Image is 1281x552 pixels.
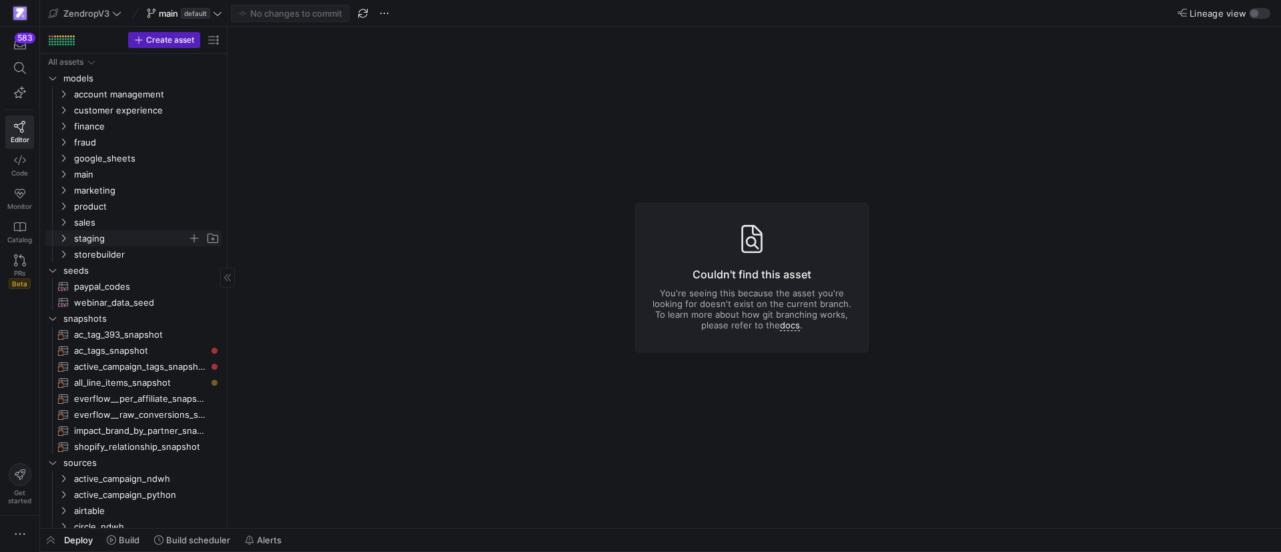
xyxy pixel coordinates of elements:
span: default [181,8,210,19]
div: Press SPACE to select this row. [45,294,222,310]
div: Press SPACE to select this row. [45,70,222,86]
span: Build scheduler [166,535,230,545]
span: Lineage view [1190,8,1246,19]
p: You're seeing this because the asset you're looking for doesn't exist on the current branch. To l... [652,288,852,330]
span: ac_tags_snapshot​​​​​​​ [74,343,206,358]
span: google_sheets [74,151,220,166]
a: Editor [5,115,34,149]
a: Catalog [5,216,34,249]
span: sources [63,455,220,471]
span: airtable [74,503,220,519]
span: Create asset [146,35,194,45]
a: all_line_items_snapshot​​​​​​​ [45,374,222,390]
div: Press SPACE to select this row. [45,326,222,342]
h3: Couldn't find this asset [652,266,852,282]
a: https://storage.googleapis.com/y42-prod-data-exchange/images/qZXOSqkTtPuVcXVzF40oUlM07HVTwZXfPK0U... [5,2,34,25]
div: Press SPACE to select this row. [45,342,222,358]
span: product [74,199,220,214]
button: Getstarted [5,458,34,510]
div: Press SPACE to select this row. [45,134,222,150]
div: Press SPACE to select this row. [45,230,222,246]
span: Get started [8,489,31,505]
div: Press SPACE to select this row. [45,455,222,471]
span: Beta [9,278,31,289]
div: Press SPACE to select this row. [45,246,222,262]
div: Press SPACE to select this row. [45,118,222,134]
div: Press SPACE to select this row. [45,86,222,102]
a: webinar_data_seed​​​​​​ [45,294,222,310]
div: Press SPACE to select this row. [45,54,222,70]
div: Press SPACE to select this row. [45,519,222,535]
div: Press SPACE to select this row. [45,102,222,118]
div: Press SPACE to select this row. [45,439,222,455]
span: Catalog [7,236,32,244]
a: Code [5,149,34,182]
a: ac_tag_393_snapshot​​​​​​​ [45,326,222,342]
div: Press SPACE to select this row. [45,487,222,503]
span: Deploy [64,535,93,545]
div: Press SPACE to select this row. [45,374,222,390]
span: main [159,8,178,19]
a: impact_brand_by_partner_snapshot​​​​​​​ [45,423,222,439]
a: paypal_codes​​​​​​ [45,278,222,294]
div: Press SPACE to select this row. [45,262,222,278]
div: Press SPACE to select this row. [45,214,222,230]
span: all_line_items_snapshot​​​​​​​ [74,375,206,390]
div: All assets [48,57,83,67]
span: shopify_relationship_snapshot​​​​​​​ [74,439,206,455]
span: storebuilder [74,247,220,262]
div: Press SPACE to select this row. [45,406,222,423]
div: Press SPACE to select this row. [45,278,222,294]
span: staging [74,231,187,246]
button: maindefault [143,5,226,22]
span: everflow__per_affiliate_snapshot​​​​​​​ [74,391,206,406]
span: finance [74,119,220,134]
span: models [63,71,220,86]
span: ac_tag_393_snapshot​​​​​​​ [74,327,206,342]
span: customer experience [74,103,220,118]
a: PRsBeta [5,249,34,294]
span: account management [74,87,220,102]
span: snapshots [63,311,220,326]
a: Monitor [5,182,34,216]
span: sales [74,215,220,230]
a: ac_tags_snapshot​​​​​​​ [45,342,222,358]
button: 583 [5,32,34,56]
div: Press SPACE to select this row. [45,150,222,166]
a: everflow__per_affiliate_snapshot​​​​​​​ [45,390,222,406]
div: Press SPACE to select this row. [45,390,222,406]
span: main [74,167,220,182]
a: docs [780,320,800,331]
div: Press SPACE to select this row. [45,358,222,374]
div: Press SPACE to select this row. [45,310,222,326]
button: Create asset [128,32,200,48]
button: Alerts [239,529,288,551]
div: Press SPACE to select this row. [45,182,222,198]
button: ZendropV3 [45,5,125,22]
button: Build [101,529,145,551]
a: active_campaign_tags_snapshot​​​​​​​ [45,358,222,374]
a: shopify_relationship_snapshot​​​​​​​ [45,439,222,455]
div: 583 [15,33,35,43]
div: Press SPACE to select this row. [45,198,222,214]
span: ZendropV3 [63,8,109,19]
a: everflow__raw_conversions_snapshot​​​​​​​ [45,406,222,423]
span: Build [119,535,139,545]
div: Press SPACE to select this row. [45,166,222,182]
span: circle_ndwh [74,519,220,535]
span: paypal_codes​​​​​​ [74,279,206,294]
span: PRs [14,269,25,277]
span: Code [11,169,28,177]
div: Press SPACE to select this row. [45,471,222,487]
span: active_campaign_ndwh [74,471,220,487]
span: fraud [74,135,220,150]
span: Alerts [257,535,282,545]
img: https://storage.googleapis.com/y42-prod-data-exchange/images/qZXOSqkTtPuVcXVzF40oUlM07HVTwZXfPK0U... [13,7,27,20]
span: everflow__raw_conversions_snapshot​​​​​​​ [74,407,206,423]
div: Press SPACE to select this row. [45,423,222,439]
span: seeds [63,263,220,278]
span: Editor [11,135,29,144]
span: marketing [74,183,220,198]
span: impact_brand_by_partner_snapshot​​​​​​​ [74,423,206,439]
div: Press SPACE to select this row. [45,503,222,519]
